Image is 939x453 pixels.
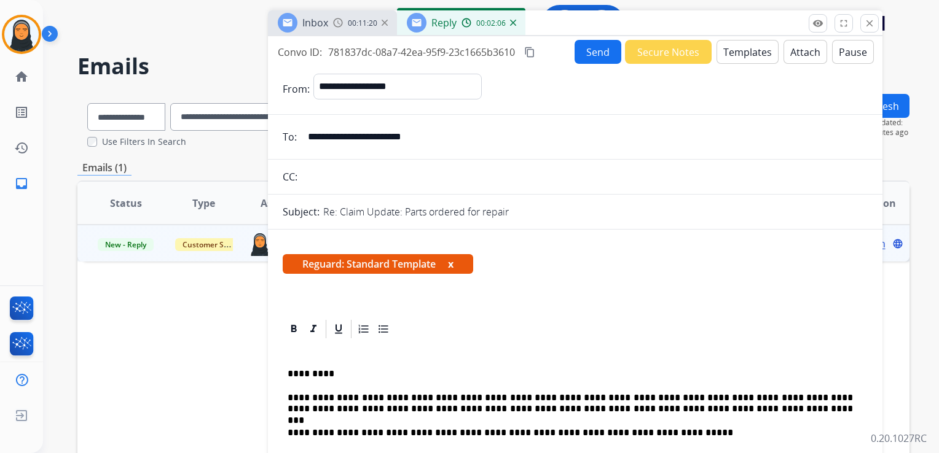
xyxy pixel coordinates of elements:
p: To: [283,130,297,144]
button: Templates [717,40,779,64]
mat-icon: content_copy [524,47,535,58]
span: Reguard: Standard Template [283,254,473,274]
span: 781837dc-08a7-42ea-95f9-23c1665b3610 [328,45,515,59]
img: agent-avatar [248,231,272,256]
p: Subject: [283,204,320,219]
div: Ordered List [355,320,373,338]
span: 11 minutes ago [855,128,910,137]
span: Reply [431,16,457,29]
p: Re: Claim Update: Parts ordered for repair [323,204,509,219]
span: 00:11:20 [348,18,377,28]
h2: Emails [77,54,910,79]
mat-icon: close [864,18,875,29]
p: 0.20.1027RC [871,431,927,446]
mat-icon: history [14,141,29,155]
span: New - Reply [98,238,154,251]
span: Inbox [302,16,328,29]
p: From: [283,82,310,96]
mat-icon: list_alt [14,105,29,120]
mat-icon: remove_red_eye [812,18,823,29]
div: Bold [285,320,303,338]
span: Assignee [261,196,304,211]
img: avatar [4,17,39,52]
div: Italic [304,320,323,338]
mat-icon: fullscreen [838,18,849,29]
label: Use Filters In Search [102,136,186,148]
p: CC: [283,169,297,184]
span: Status [110,196,142,211]
span: Customer Support [175,238,255,251]
div: Underline [329,320,348,338]
button: Attach [784,40,827,64]
mat-icon: inbox [14,176,29,191]
div: Bullet List [374,320,393,338]
p: Emails (1) [77,160,132,176]
span: 00:02:06 [476,18,506,28]
mat-icon: home [14,69,29,84]
span: Type [192,196,215,211]
button: Pause [832,40,874,64]
button: x [448,257,454,271]
button: Secure Notes [625,40,712,64]
mat-icon: language [892,238,903,249]
p: Convo ID: [278,45,322,60]
span: Last Updated: [855,118,910,128]
button: Send [575,40,621,64]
